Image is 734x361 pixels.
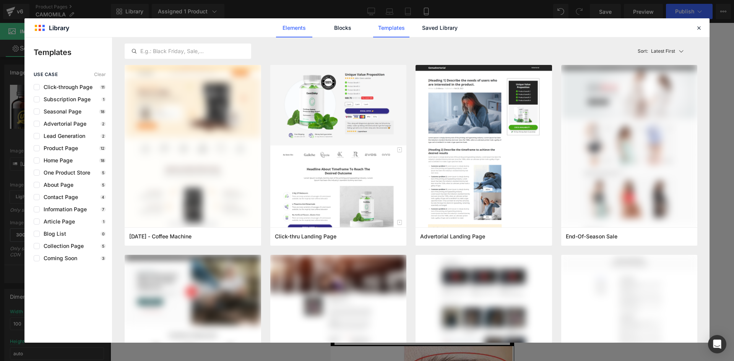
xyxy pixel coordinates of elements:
[34,47,112,58] p: Templates
[40,170,90,176] span: One Product Store
[101,219,106,224] p: 1
[40,133,85,139] span: Lead Generation
[34,72,58,77] span: use case
[94,72,106,77] span: Clear
[100,195,106,199] p: 4
[708,335,726,353] div: Open Intercom Messenger
[129,233,192,240] span: Thanksgiving - Coffee Machine
[101,183,106,187] p: 5
[4,304,179,322] button: Buy it now
[276,18,312,37] a: Elements
[101,231,106,236] p: 0
[40,194,78,200] span: Contact Page
[40,231,66,237] span: Blog List
[101,170,106,175] p: 5
[40,145,78,151] span: Product Page
[40,121,86,127] span: Advertorial Page
[566,233,617,240] span: End-Of-Season Sale
[40,84,93,90] span: Click-through Page
[101,207,106,212] p: 7
[40,157,73,164] span: Home Page
[40,255,77,261] span: Coming Soon
[100,85,106,89] p: 11
[651,48,675,55] p: Latest First
[275,233,336,240] span: Click-thru Landing Page
[101,121,106,126] p: 2
[101,244,106,248] p: 5
[99,146,106,151] p: 12
[40,219,75,225] span: Article Page
[40,206,87,212] span: Information Page
[99,109,106,114] p: 18
[101,97,106,102] p: 1
[40,108,81,115] span: Seasonal Page
[422,18,458,37] a: Saved Library
[99,158,106,163] p: 18
[40,243,84,249] span: Collection Page
[101,256,106,261] p: 3
[325,18,361,37] a: Blocks
[638,49,648,54] span: Sort:
[373,18,409,37] a: Templates
[40,96,91,102] span: Subscription Page
[125,47,251,56] input: E.g.: Black Friday, Sale,...
[101,134,106,138] p: 2
[40,182,73,188] span: About Page
[420,233,485,240] span: Advertorial Landing Page
[635,44,698,59] button: Latest FirstSort:Latest First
